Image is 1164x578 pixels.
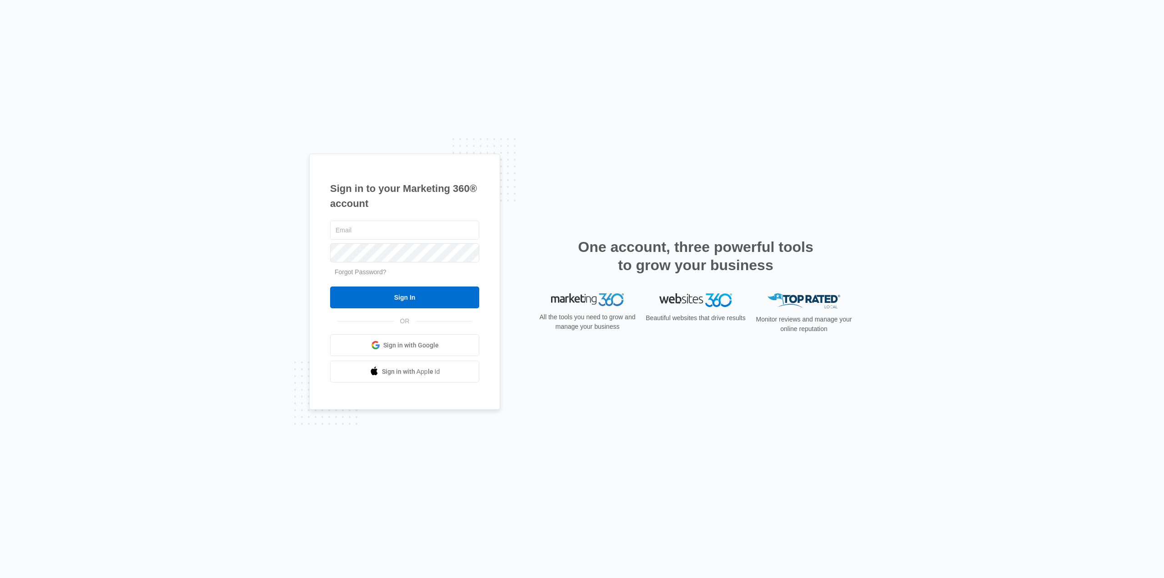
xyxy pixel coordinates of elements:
[551,293,624,306] img: Marketing 360
[394,317,416,326] span: OR
[753,315,855,334] p: Monitor reviews and manage your online reputation
[659,293,732,307] img: Websites 360
[768,293,840,308] img: Top Rated Local
[330,181,479,211] h1: Sign in to your Marketing 360® account
[330,286,479,308] input: Sign In
[335,268,386,276] a: Forgot Password?
[383,341,439,350] span: Sign in with Google
[537,312,638,332] p: All the tools you need to grow and manage your business
[330,361,479,382] a: Sign in with Apple Id
[330,221,479,240] input: Email
[645,313,747,323] p: Beautiful websites that drive results
[575,238,816,274] h2: One account, three powerful tools to grow your business
[330,334,479,356] a: Sign in with Google
[382,367,440,377] span: Sign in with Apple Id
